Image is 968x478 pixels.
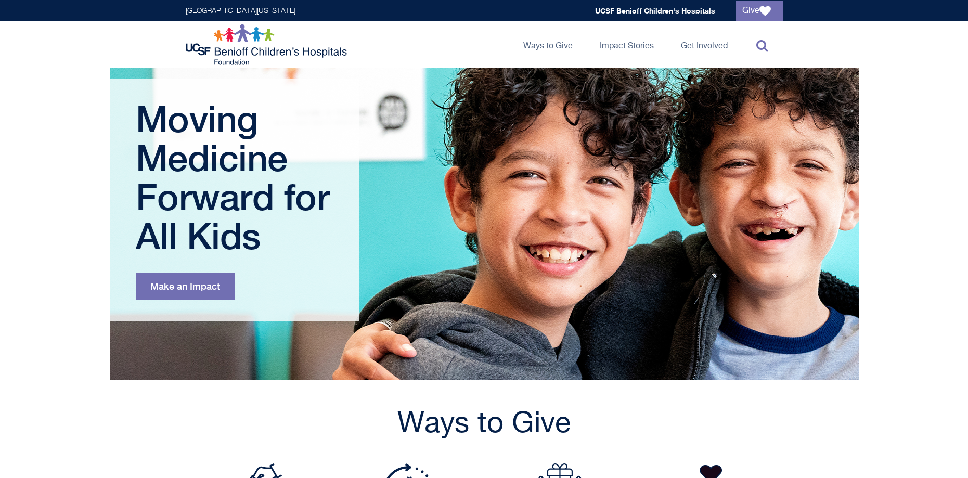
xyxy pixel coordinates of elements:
a: Give [736,1,783,21]
a: Impact Stories [591,21,662,68]
a: Get Involved [673,21,736,68]
a: Ways to Give [515,21,581,68]
a: [GEOGRAPHIC_DATA][US_STATE] [186,7,295,15]
h2: Ways to Give [186,406,783,443]
a: UCSF Benioff Children's Hospitals [595,6,715,15]
img: Logo for UCSF Benioff Children's Hospitals Foundation [186,24,350,66]
a: Make an Impact [136,273,235,300]
h1: Moving Medicine Forward for All Kids [136,99,336,255]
